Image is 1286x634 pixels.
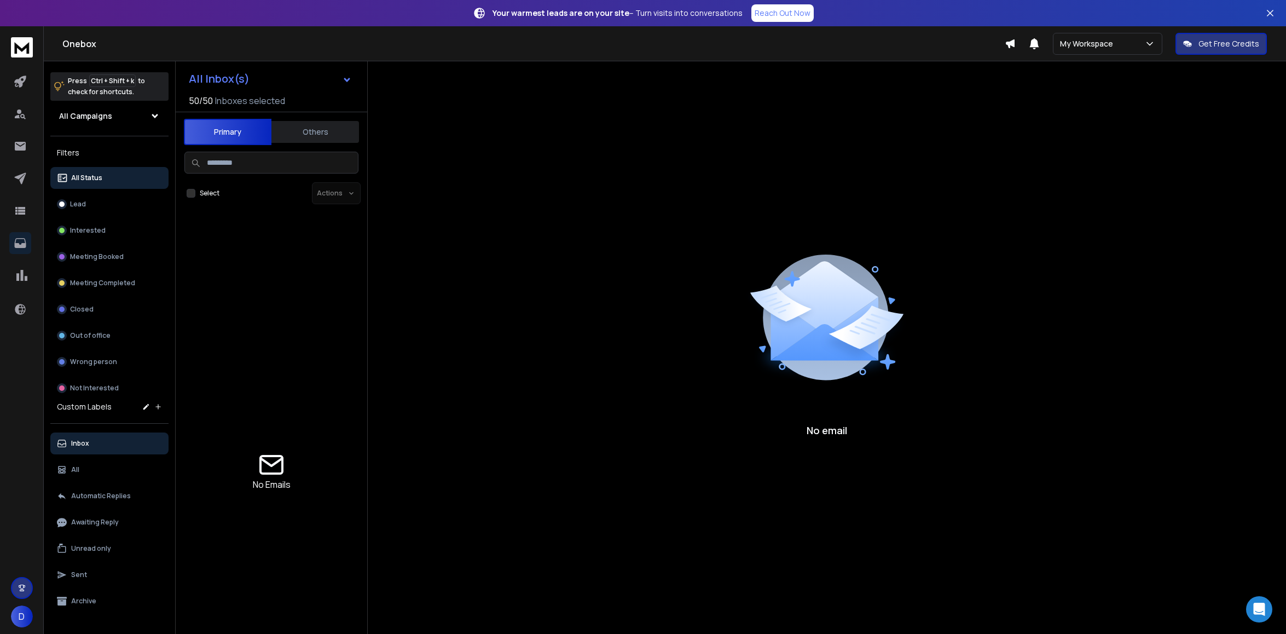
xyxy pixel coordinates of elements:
h3: Inboxes selected [215,94,285,107]
p: Get Free Credits [1198,38,1259,49]
button: Sent [50,564,169,586]
p: Wrong person [70,358,117,366]
button: All Status [50,167,169,189]
button: All Campaigns [50,105,169,127]
button: Interested [50,220,169,241]
h3: Filters [50,145,169,160]
h1: All Inbox(s) [189,73,250,84]
button: D [11,606,33,627]
p: Unread only [71,544,111,553]
h1: All Campaigns [59,111,112,122]
button: All [50,459,169,481]
button: Inbox [50,433,169,454]
div: Open Intercom Messenger [1246,596,1272,623]
button: Primary [184,119,271,145]
button: Meeting Completed [50,272,169,294]
button: Wrong person [50,351,169,373]
p: My Workspace [1060,38,1117,49]
p: Awaiting Reply [71,518,119,527]
p: No email [807,423,847,438]
button: Others [271,120,359,144]
p: Out of office [70,331,111,340]
p: Archive [71,597,96,606]
p: Not Interested [70,384,119,393]
p: Lead [70,200,86,209]
button: Unread only [50,538,169,560]
p: – Turn visits into conversations [493,8,743,19]
button: Not Interested [50,377,169,399]
button: Lead [50,193,169,215]
p: Meeting Booked [70,252,124,261]
p: No Emails [253,478,291,491]
button: Closed [50,298,169,320]
p: Interested [70,226,106,235]
p: All Status [71,174,102,182]
p: Sent [71,570,87,579]
p: Automatic Replies [71,492,131,500]
button: All Inbox(s) [180,68,361,90]
label: Select [200,189,219,198]
button: Awaiting Reply [50,511,169,533]
span: 50 / 50 [189,94,213,107]
img: logo [11,37,33,57]
p: Reach Out Now [755,8,810,19]
button: Out of office [50,325,169,347]
p: Closed [70,305,94,314]
button: Archive [50,590,169,612]
a: Reach Out Now [751,4,814,22]
span: Ctrl + Shift + k [89,74,136,87]
p: All [71,465,79,474]
button: Meeting Booked [50,246,169,268]
strong: Your warmest leads are on your site [493,8,629,18]
p: Inbox [71,439,89,448]
h1: Onebox [62,37,1005,50]
button: Get Free Credits [1175,33,1267,55]
button: Automatic Replies [50,485,169,507]
p: Meeting Completed [70,279,135,287]
h3: Custom Labels [57,401,112,412]
p: Press to check for shortcuts. [68,76,145,97]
